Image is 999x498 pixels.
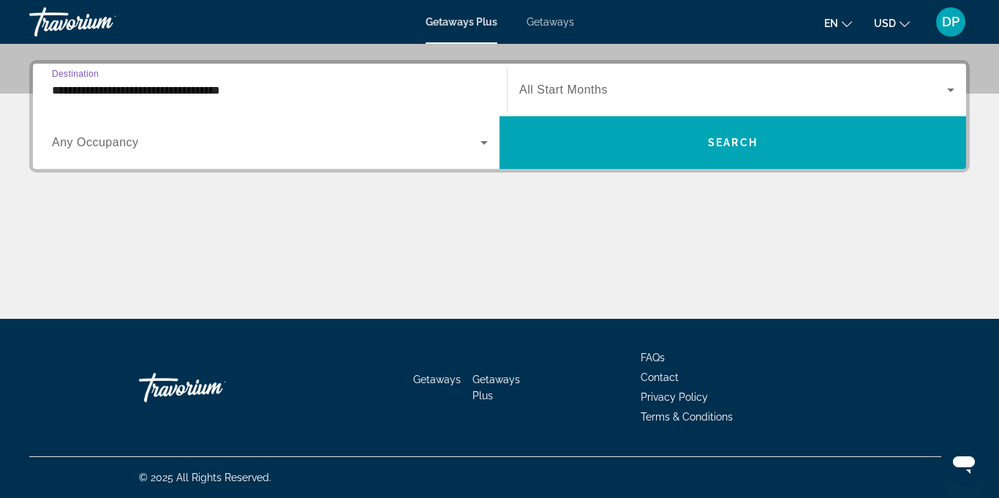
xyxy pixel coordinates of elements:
span: Destination [52,69,99,78]
span: Any Occupancy [52,136,139,148]
button: Search [499,116,966,169]
span: USD [874,18,896,29]
span: Search [708,137,758,148]
a: Getaways Plus [426,16,497,28]
a: FAQs [641,352,665,363]
div: Search widget [33,64,966,169]
button: Change currency [874,12,910,34]
a: Privacy Policy [641,391,708,403]
a: Terms & Conditions [641,411,733,423]
a: Getaways Plus [472,374,520,401]
span: en [824,18,838,29]
span: © 2025 All Rights Reserved. [139,472,271,483]
a: Contact [641,371,679,383]
a: Getaways [527,16,574,28]
button: Change language [824,12,852,34]
span: All Start Months [519,83,608,96]
button: User Menu [932,7,970,37]
a: Travorium [139,366,285,410]
a: Getaways [413,374,461,385]
span: DP [942,15,960,29]
a: Travorium [29,3,176,41]
iframe: Button to launch messaging window [940,439,987,486]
